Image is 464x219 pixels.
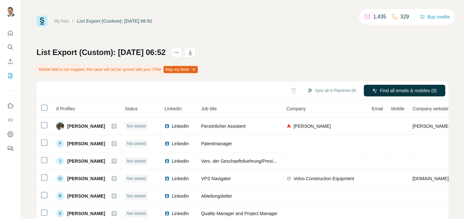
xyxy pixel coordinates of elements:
img: Surfe Logo [37,16,47,27]
button: Map my fields [163,66,198,73]
button: actions [172,47,182,58]
img: Avatar [5,6,16,17]
span: LinkedIn [164,106,182,111]
div: R [56,192,64,200]
span: LinkedIn [172,123,189,129]
img: company-logo [286,124,291,129]
img: LinkedIn logo [164,193,170,199]
span: [PERSON_NAME] [293,123,331,129]
span: [PERSON_NAME] [67,158,105,164]
span: Volvo Construction Equipment [293,175,354,182]
button: Enrich CSV [5,56,16,67]
div: List Export (Custom): [DATE] 06:52 [77,18,152,24]
img: LinkedIn logo [164,211,170,216]
span: 8 Profiles [56,106,75,111]
span: [PERSON_NAME] [67,123,105,129]
button: Buy credits [420,12,450,21]
a: My lists [54,18,69,24]
span: Not started [127,158,146,164]
img: LinkedIn logo [164,141,170,146]
span: Status [125,106,138,111]
p: 1,435 [373,13,386,21]
span: [DOMAIN_NAME] [413,176,449,181]
button: Feedback [5,143,16,154]
span: LinkedIn [172,158,189,164]
span: Company [286,106,306,111]
span: [PERSON_NAME] [67,140,105,147]
span: Not started [127,123,146,129]
span: Vors. der Geschaeftsfuehrung/President [201,159,281,164]
span: [PERSON_NAME] [67,210,105,217]
span: Patentmanager [201,141,232,146]
span: VPS Navigator [201,176,231,181]
span: Quality Manager and Project Manager [201,211,278,216]
button: Find all emails & mobiles (8) [364,85,445,96]
span: Persönlicher Assistent [201,124,246,129]
span: LinkedIn [172,210,189,217]
button: Dashboard [5,128,16,140]
button: Search [5,41,16,53]
button: Use Surfe API [5,114,16,126]
img: company-logo [286,176,291,181]
span: Not started [127,193,146,199]
div: J [56,157,64,165]
span: Job title [201,106,216,111]
li: / [72,18,74,24]
span: LinkedIn [172,140,189,147]
div: F [56,140,64,148]
div: Mobile field is not mapped, this value will not be synced with your CRM [37,64,199,75]
span: LinkedIn [172,175,189,182]
button: Use Surfe on LinkedIn [5,100,16,112]
img: LinkedIn logo [164,176,170,181]
span: Abteilungsleiter [201,193,232,199]
span: Mobile [391,106,404,111]
span: Not started [127,141,146,147]
span: [PERSON_NAME] [67,193,105,199]
span: Not started [127,176,146,181]
button: My lists [5,70,16,82]
div: O [56,175,64,182]
img: Avatar [56,122,64,130]
p: 329 [400,13,409,21]
img: LinkedIn logo [164,159,170,164]
button: Quick start [5,27,16,39]
div: S [56,210,64,217]
span: LinkedIn [172,193,189,199]
span: Find all emails & mobiles (8) [380,87,437,94]
span: Not started [127,211,146,216]
button: Sync all to Pipedrive (8) [303,86,361,95]
span: [PERSON_NAME] [67,175,105,182]
h1: List Export (Custom): [DATE] 06:52 [37,47,166,58]
span: Email [372,106,383,111]
span: Company website [413,106,448,111]
img: LinkedIn logo [164,124,170,129]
